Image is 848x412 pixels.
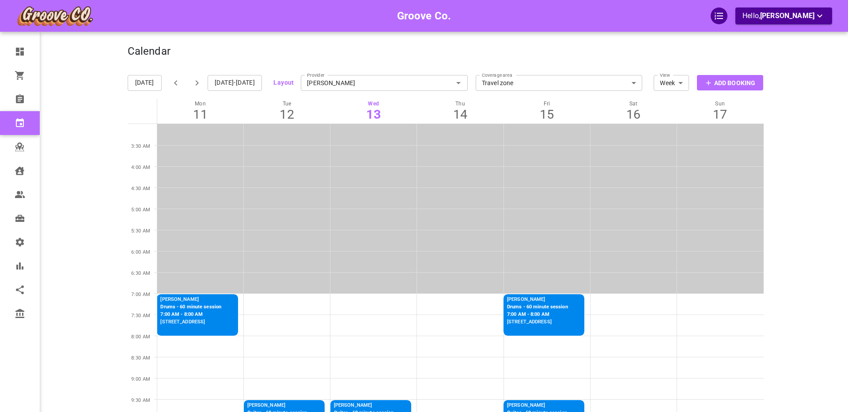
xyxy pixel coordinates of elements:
p: Sat [590,101,677,107]
p: Fri [503,101,590,107]
p: [STREET_ADDRESS] [507,318,568,326]
p: Hello, [742,11,825,22]
button: [DATE]-[DATE] [208,75,262,91]
span: 8:00 AM [131,334,151,340]
button: Layout [273,77,294,88]
button: Hello,[PERSON_NAME] [735,7,832,24]
div: 14 [417,107,503,122]
p: 7:00 AM - 8:00 AM [160,311,221,318]
p: [STREET_ADDRESS] [160,318,221,326]
span: 4:00 AM [131,165,151,170]
p: 7:00 AM - 8:00 AM [507,311,568,318]
span: 4:30 AM [131,186,151,191]
p: [PERSON_NAME] [507,296,568,303]
button: Open [452,77,465,89]
p: Drums - 60 minute session [507,303,568,311]
div: 12 [244,107,330,122]
img: company-logo [16,5,94,27]
label: Provider [307,68,325,79]
span: 8:30 AM [131,355,151,361]
div: Week [654,79,689,87]
p: Drums - 60 minute session [160,303,221,311]
p: [PERSON_NAME] [160,296,221,303]
span: 7:00 AM [131,292,151,297]
p: Thu [417,101,503,107]
div: 17 [677,107,763,122]
span: 5:00 AM [131,207,151,213]
span: 5:30 AM [131,228,151,234]
button: Add Booking [697,75,763,90]
div: 15 [503,107,590,122]
div: 16 [590,107,677,122]
span: 7:30 AM [131,313,151,318]
p: [PERSON_NAME] [247,402,307,409]
span: 6:30 AM [131,270,151,276]
p: Wed [330,101,417,107]
span: 3:30 AM [131,143,151,149]
p: [PERSON_NAME] [334,402,394,409]
span: 6:00 AM [131,249,151,255]
p: [PERSON_NAME] [507,402,567,409]
span: [PERSON_NAME] [760,11,814,20]
h6: Groove Co. [397,7,451,24]
label: View [660,68,670,79]
div: 11 [157,107,244,122]
button: [DATE] [128,75,162,91]
div: QuickStart Guide [711,7,727,24]
div: Travel zone [476,79,643,87]
div: 13 [330,107,417,122]
span: 9:30 AM [131,397,151,403]
p: Add Booking [714,79,755,88]
span: 9:00 AM [131,376,151,382]
p: Sun [677,101,763,107]
label: Coverage area [482,68,512,79]
h4: Calendar [128,45,170,58]
p: Tue [244,101,330,107]
p: Mon [157,101,244,107]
